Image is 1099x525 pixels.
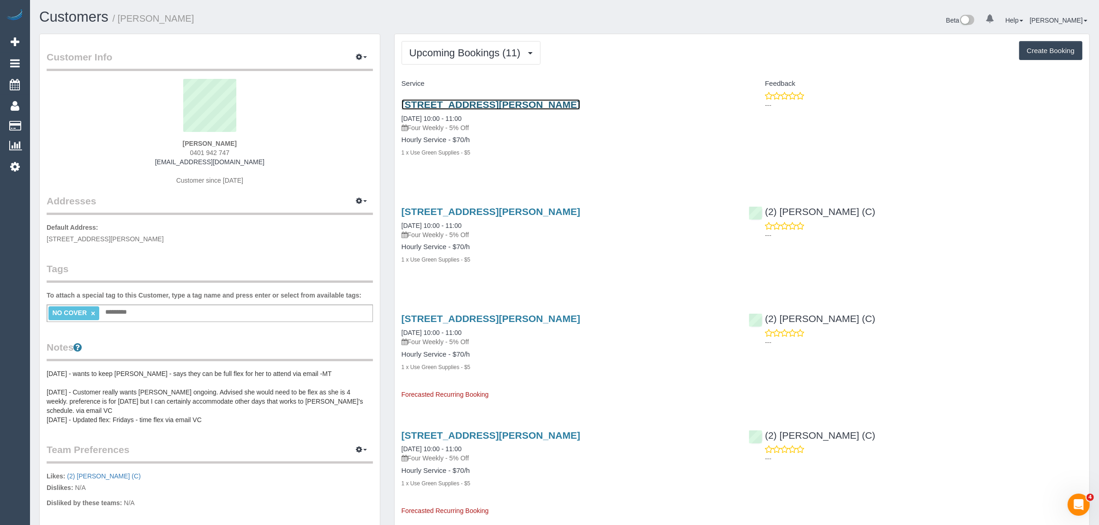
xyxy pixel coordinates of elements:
a: (2) [PERSON_NAME] (C) [749,430,875,441]
button: Upcoming Bookings (11) [402,41,540,65]
a: Beta [946,17,975,24]
p: --- [765,338,1082,347]
a: [DATE] 10:00 - 11:00 [402,329,462,336]
small: / [PERSON_NAME] [113,13,194,24]
img: New interface [959,15,974,27]
a: [DATE] 10:00 - 11:00 [402,222,462,229]
small: 1 x Use Green Supplies - $5 [402,149,470,156]
a: [EMAIL_ADDRESS][DOMAIN_NAME] [155,158,264,166]
label: Disliked by these teams: [47,498,122,507]
small: 1 x Use Green Supplies - $5 [402,480,470,487]
p: --- [765,454,1082,463]
a: Help [1005,17,1023,24]
a: [STREET_ADDRESS][PERSON_NAME] [402,313,580,324]
a: [DATE] 10:00 - 11:00 [402,445,462,453]
label: Dislikes: [47,483,73,492]
p: Four Weekly - 5% Off [402,337,735,346]
span: NO COVER [52,309,87,316]
legend: Tags [47,262,373,283]
strong: [PERSON_NAME] [183,140,237,147]
small: 1 x Use Green Supplies - $5 [402,257,470,263]
img: Automaid Logo [6,9,24,22]
p: Four Weekly - 5% Off [402,453,735,463]
a: × [91,310,95,317]
iframe: Intercom live chat [1068,494,1090,516]
a: (2) [PERSON_NAME] (C) [749,206,875,217]
span: Upcoming Bookings (11) [409,47,525,59]
p: Four Weekly - 5% Off [402,123,735,132]
h4: Hourly Service - $70/h [402,243,735,251]
h4: Service [402,80,735,88]
label: To attach a special tag to this Customer, type a tag name and press enter or select from availabl... [47,291,361,300]
span: N/A [75,484,85,491]
small: 1 x Use Green Supplies - $5 [402,364,470,370]
legend: Notes [47,340,373,361]
a: (2) [PERSON_NAME] (C) [67,472,140,480]
pre: [DATE] - wants to keep [PERSON_NAME] - says they can be full flex for her to attend via email -MT... [47,369,373,424]
p: --- [765,231,1082,240]
p: --- [765,101,1082,110]
a: (2) [PERSON_NAME] (C) [749,313,875,324]
span: [STREET_ADDRESS][PERSON_NAME] [47,235,164,243]
legend: Customer Info [47,50,373,71]
h4: Hourly Service - $70/h [402,136,735,144]
span: 0401 942 747 [190,149,230,156]
a: [STREET_ADDRESS][PERSON_NAME] [402,99,580,110]
legend: Team Preferences [47,443,373,464]
p: Four Weekly - 5% Off [402,230,735,239]
a: [STREET_ADDRESS][PERSON_NAME] [402,206,580,217]
span: Customer since [DATE] [176,177,243,184]
label: Likes: [47,471,65,481]
a: [DATE] 10:00 - 11:00 [402,115,462,122]
label: Default Address: [47,223,98,232]
a: Customers [39,9,108,25]
span: N/A [124,499,134,507]
span: Forecasted Recurring Booking [402,507,489,514]
h4: Hourly Service - $70/h [402,351,735,358]
button: Create Booking [1019,41,1082,60]
a: [STREET_ADDRESS][PERSON_NAME] [402,430,580,441]
h4: Feedback [749,80,1082,88]
span: 4 [1087,494,1094,501]
span: Forecasted Recurring Booking [402,391,489,398]
a: [PERSON_NAME] [1030,17,1087,24]
h4: Hourly Service - $70/h [402,467,735,475]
